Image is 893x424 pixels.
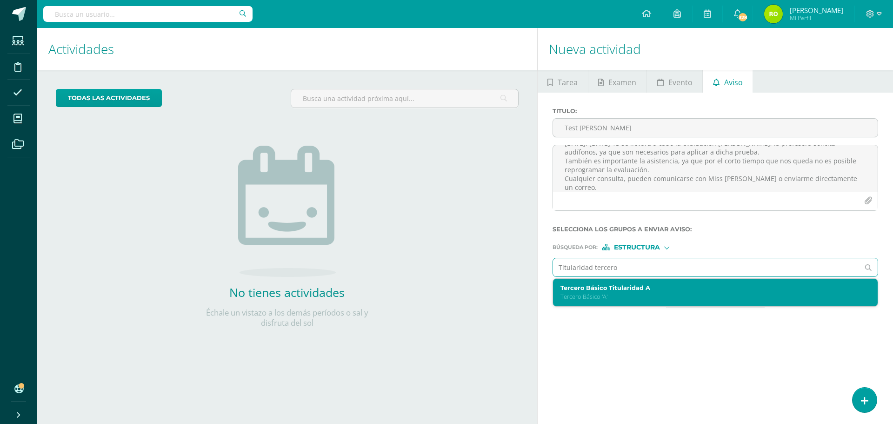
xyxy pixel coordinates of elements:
[588,70,646,93] a: Examen
[614,245,660,250] span: Estructura
[724,71,743,94] span: Aviso
[538,70,588,93] a: Tarea
[647,70,702,93] a: Evento
[553,245,598,250] span: Búsqueda por :
[194,284,380,300] h2: No tienes actividades
[194,308,380,328] p: Échale un vistazo a los demás períodos o sal y disfruta del sol
[668,71,693,94] span: Evento
[549,28,882,70] h1: Nueva actividad
[553,119,878,137] input: Titulo
[553,108,878,114] label: Titulo :
[738,12,748,22] span: 328
[43,6,253,22] input: Busca un usuario...
[703,70,753,93] a: Aviso
[790,14,843,22] span: Mi Perfil
[291,89,518,108] input: Busca una actividad próxima aquí...
[238,146,336,277] img: no_activities.png
[560,293,857,301] p: Tercero Básico 'A'
[553,258,860,276] input: Ej. Primero primaria
[56,89,162,107] a: todas las Actividades
[764,5,783,23] img: c4cc1f8eb4ce2c7ab2e79f8195609c16.png
[558,71,578,94] span: Tarea
[553,145,878,192] textarea: Buenas tardes, es un gusto saludarles, bendiciones para su hogar. [DATE], [DATE] 15 se llevará a ...
[48,28,526,70] h1: Actividades
[608,71,636,94] span: Examen
[790,6,843,15] span: [PERSON_NAME]
[560,284,857,291] label: Tercero Básico Titularidad A
[602,244,672,250] div: [object Object]
[553,226,878,233] label: Selecciona los grupos a enviar aviso :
